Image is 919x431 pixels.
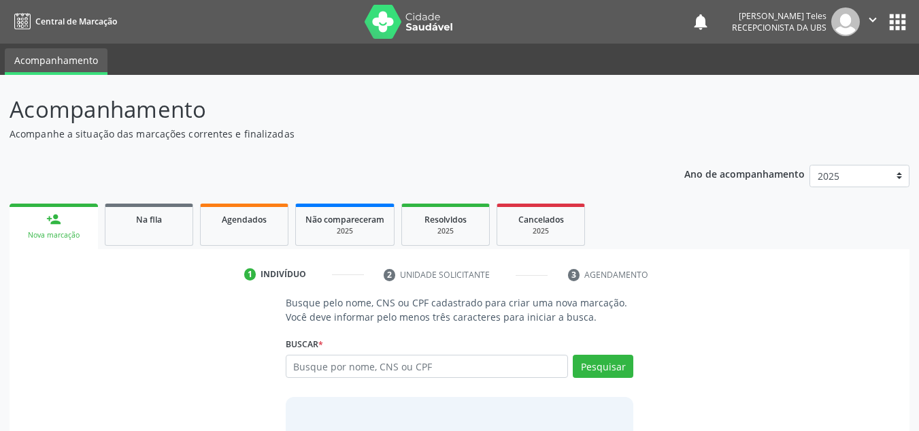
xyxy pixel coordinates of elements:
button: notifications [691,12,710,31]
p: Acompanhamento [10,93,639,127]
div: 2025 [412,226,480,236]
span: Resolvidos [424,214,467,225]
a: Acompanhamento [5,48,107,75]
img: img [831,7,860,36]
span: Cancelados [518,214,564,225]
button: Pesquisar [573,355,633,378]
a: Central de Marcação [10,10,117,33]
input: Busque por nome, CNS ou CPF [286,355,569,378]
label: Buscar [286,334,323,355]
button: apps [886,10,909,34]
div: [PERSON_NAME] Teles [732,10,826,22]
span: Não compareceram [305,214,384,225]
span: Central de Marcação [35,16,117,27]
div: person_add [46,212,61,227]
div: 2025 [305,226,384,236]
div: Indivíduo [261,268,306,281]
div: 2025 [507,226,575,236]
p: Acompanhe a situação das marcações correntes e finalizadas [10,127,639,141]
button:  [860,7,886,36]
div: 1 [244,268,256,281]
span: Recepcionista da UBS [732,22,826,33]
i:  [865,12,880,27]
div: Nova marcação [19,230,88,240]
span: Agendados [222,214,267,225]
span: Na fila [136,214,162,225]
p: Busque pelo nome, CNS ou CPF cadastrado para criar uma nova marcação. Você deve informar pelo men... [286,296,634,324]
p: Ano de acompanhamento [684,165,805,182]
